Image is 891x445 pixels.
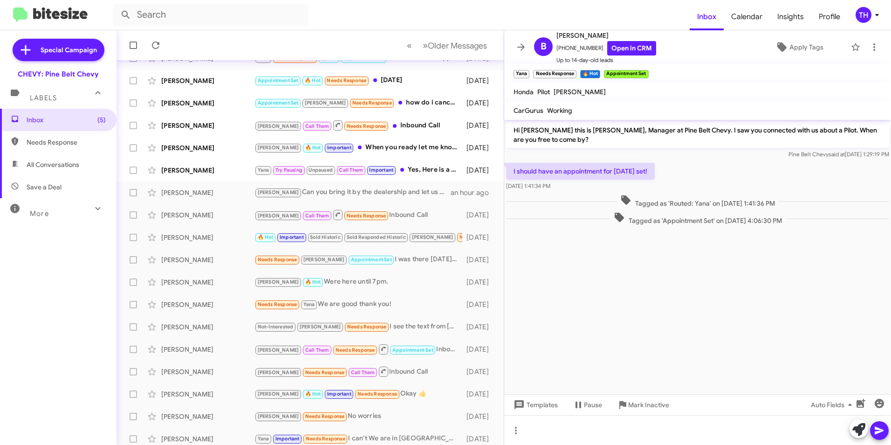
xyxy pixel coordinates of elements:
span: Yana [258,167,269,173]
div: [PERSON_NAME] [161,188,254,197]
span: [PHONE_NUMBER] [556,41,656,56]
a: Inbox [690,3,724,30]
div: [PERSON_NAME] [161,345,254,354]
div: [PERSON_NAME] [161,367,254,376]
div: [DATE] [462,322,496,332]
span: Apply Tags [789,39,823,56]
button: Templates [504,396,565,413]
span: Call Them [351,369,375,375]
div: [PERSON_NAME] [161,233,254,242]
div: [PERSON_NAME] [161,98,254,108]
div: [DATE] [462,278,496,287]
span: Important [275,436,300,442]
div: [DATE] [462,345,496,354]
span: Tagged as 'Routed: Yana' on [DATE] 1:41:36 PM [617,195,779,208]
div: Were here until 7pm. [254,277,462,287]
small: 🔥 Hot [580,70,600,78]
button: Next [417,36,493,55]
span: Important [327,391,351,397]
span: Needs Response [27,138,106,147]
span: Calendar [724,3,770,30]
span: [DATE] 1:41:34 PM [506,182,550,189]
div: Can you bring it by the dealership and let us appraise it? [254,187,451,198]
span: Not-Interested [258,324,294,330]
div: an hour ago [451,188,496,197]
span: Needs Response [347,123,386,129]
span: All Conversations [27,160,79,169]
button: Mark Inactive [610,396,677,413]
a: Insights [770,3,811,30]
span: Auto Fields [811,396,856,413]
div: Inbound Call [254,366,462,377]
div: Inbound Call [254,343,462,355]
span: (5) [97,115,106,125]
span: Appointment Set [351,257,392,263]
span: Pilot [537,88,550,96]
span: Needs Response [347,324,387,330]
div: I see the text from [DATE] but I didn't see the link [254,321,462,332]
nav: Page navigation example [402,36,493,55]
button: Auto Fields [803,396,863,413]
div: Okay 👍 [254,389,462,399]
span: [PERSON_NAME] [556,30,656,41]
div: [DATE] [462,166,496,175]
div: [DATE] [462,210,496,220]
span: Labels [30,94,57,102]
div: TH [856,7,871,23]
span: said at [829,151,845,158]
a: Open in CRM [607,41,656,56]
span: Needs Response [258,301,297,307]
button: Pause [565,396,610,413]
a: Special Campaign [13,39,104,61]
div: [PERSON_NAME] [161,389,254,399]
div: [DATE] [462,76,496,85]
span: Call Them [339,167,363,173]
span: Working [547,106,572,115]
span: Needs Response [352,100,392,106]
div: When you ready let me know! [254,142,462,153]
span: [PERSON_NAME] [554,88,606,96]
span: [PERSON_NAME] [303,257,345,263]
span: Pine Belt Chevy [DATE] 1:29:19 PM [788,151,889,158]
small: Needs Response [533,70,576,78]
button: Previous [401,36,418,55]
div: [DATE] [254,75,462,86]
span: Important [280,234,304,240]
span: Special Campaign [41,45,97,55]
span: Tagged as 'Appointment Set' on [DATE] 4:06:30 PM [610,212,786,225]
div: Inbound Call [254,209,462,221]
a: Profile [811,3,848,30]
span: [PERSON_NAME] [258,413,299,419]
span: Important [327,145,351,151]
span: [PERSON_NAME] [258,369,299,375]
button: TH [848,7,881,23]
span: Needs Response [336,347,375,353]
div: [PERSON_NAME] [161,143,254,153]
small: Yana [514,70,529,78]
span: Needs Response [305,369,345,375]
span: Important [369,167,393,173]
span: Mark Inactive [628,396,669,413]
span: Unpaused [308,167,333,173]
span: « [407,40,412,51]
span: Honda [514,88,534,96]
div: I can't We are in [GEOGRAPHIC_DATA] [254,433,462,444]
div: how do i cancel the hold on the car? [254,97,462,108]
span: Call Them [305,123,329,129]
div: We are good thank you! [254,299,462,310]
div: No worries [254,411,462,422]
span: Inbox [27,115,106,125]
button: Apply Tags [752,39,846,56]
span: More [30,209,49,218]
span: Needs Response [459,234,499,240]
span: [PERSON_NAME] [300,324,341,330]
span: [PERSON_NAME] [258,347,299,353]
span: Needs Response [347,213,386,219]
span: Needs Response [357,391,397,397]
div: [PERSON_NAME] [161,300,254,309]
span: [PERSON_NAME] [305,100,346,106]
span: Up to 14-day-old leads [556,56,656,65]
